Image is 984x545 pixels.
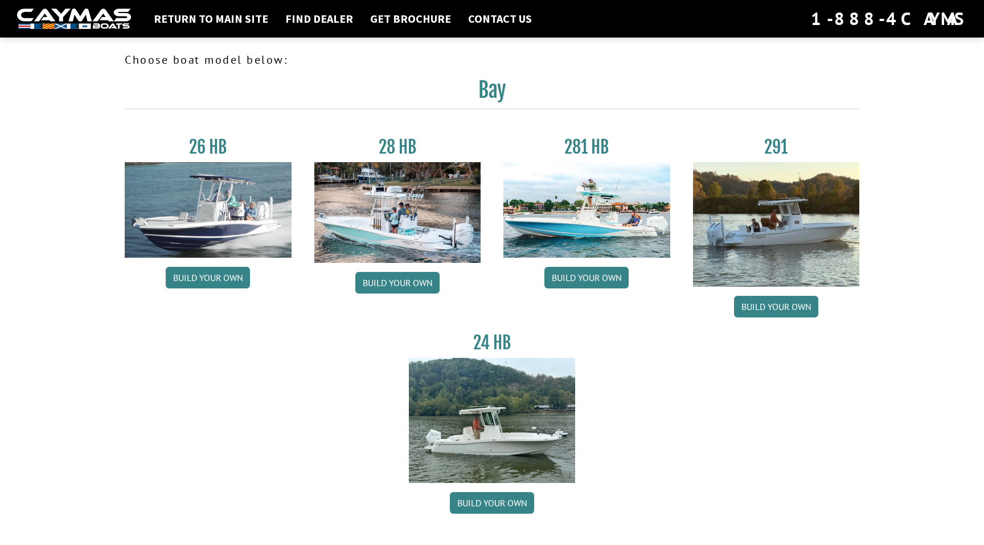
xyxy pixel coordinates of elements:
[314,162,481,263] img: 28_hb_thumbnail_for_caymas_connect.jpg
[503,162,670,258] img: 28-hb-twin.jpg
[125,137,292,158] h3: 26 HB
[280,11,359,26] a: Find Dealer
[17,9,131,30] img: white-logo-c9c8dbefe5ff5ceceb0f0178aa75bf4bb51f6bca0971e226c86eb53dfe498488.png
[811,6,967,31] div: 1-888-4CAYMAS
[166,267,250,288] a: Build your own
[125,162,292,258] img: 26_new_photo_resized.jpg
[125,51,859,68] p: Choose boat model below:
[693,162,860,287] img: 291_Thumbnail.jpg
[364,11,457,26] a: Get Brochure
[355,272,440,294] a: Build your own
[125,77,859,109] h2: Bay
[409,332,576,353] h3: 24 HB
[450,492,534,514] a: Build your own
[409,358,576,482] img: 24_HB_thumbnail.jpg
[544,267,629,288] a: Build your own
[693,137,860,158] h3: 291
[314,137,481,158] h3: 28 HB
[734,296,818,317] a: Build your own
[503,137,670,158] h3: 281 HB
[462,11,538,26] a: Contact Us
[148,11,274,26] a: Return to main site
